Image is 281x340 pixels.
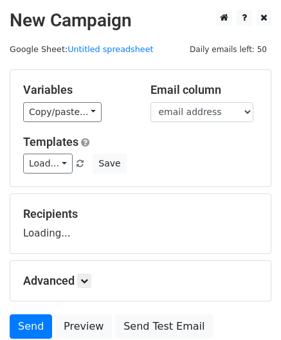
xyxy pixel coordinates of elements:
[68,44,153,54] a: Untitled spreadsheet
[185,42,271,57] span: Daily emails left: 50
[23,207,258,221] h5: Recipients
[23,154,73,174] a: Load...
[10,44,154,54] small: Google Sheet:
[185,44,271,54] a: Daily emails left: 50
[23,83,131,97] h5: Variables
[23,102,102,122] a: Copy/paste...
[10,314,52,339] a: Send
[10,10,271,31] h2: New Campaign
[150,83,258,97] h5: Email column
[93,154,126,174] button: Save
[55,314,112,339] a: Preview
[23,207,258,240] div: Loading...
[115,314,213,339] a: Send Test Email
[23,135,78,148] a: Templates
[23,274,258,288] h5: Advanced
